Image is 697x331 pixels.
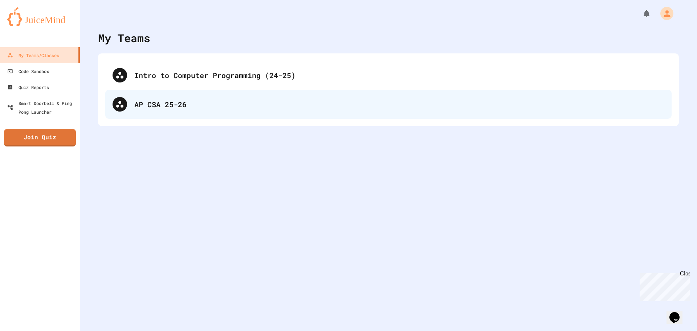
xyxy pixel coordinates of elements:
div: Intro to Computer Programming (24-25) [134,70,664,81]
a: Join Quiz [4,129,76,146]
div: My Account [653,5,675,22]
div: Quiz Reports [7,83,49,92]
div: My Notifications [629,7,653,20]
div: Code Sandbox [7,67,49,76]
iframe: chat widget [667,302,690,324]
div: AP CSA 25-26 [105,90,672,119]
iframe: chat widget [637,270,690,301]
div: Smart Doorbell & Ping Pong Launcher [7,99,77,116]
div: AP CSA 25-26 [134,99,664,110]
div: My Teams [98,30,150,46]
div: My Teams/Classes [7,51,59,60]
div: Chat with us now!Close [3,3,50,46]
div: Intro to Computer Programming (24-25) [105,61,672,90]
img: logo-orange.svg [7,7,73,26]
